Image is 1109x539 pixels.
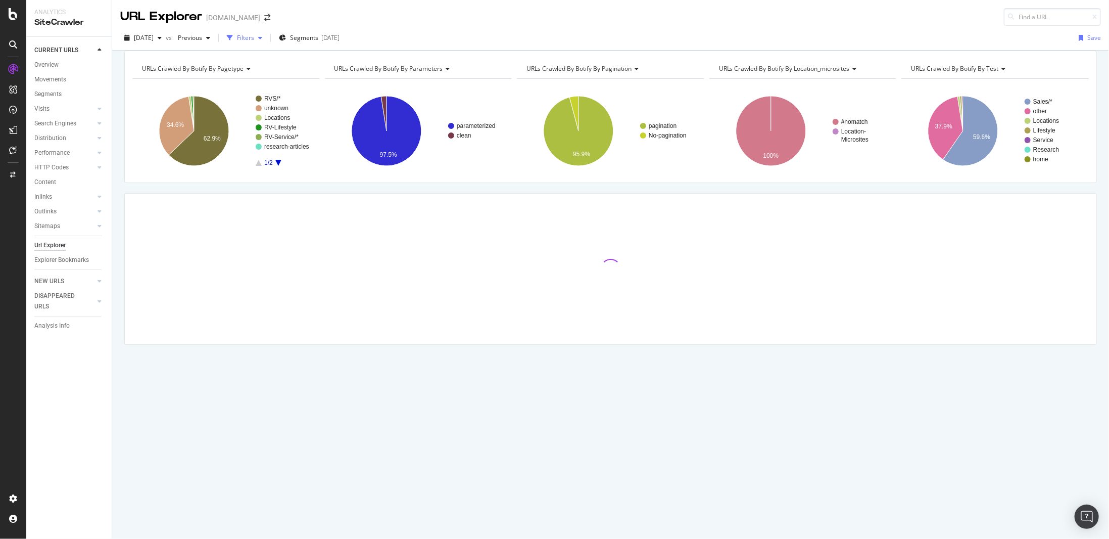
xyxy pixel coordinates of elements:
[34,89,105,100] a: Segments
[34,148,94,158] a: Performance
[763,152,779,159] text: 100%
[34,240,105,251] a: Url Explorer
[204,136,221,143] text: 62.9%
[34,206,57,217] div: Outlinks
[1075,30,1101,46] button: Save
[264,105,288,112] text: unknown
[34,162,69,173] div: HTTP Codes
[719,64,850,73] span: URLs Crawled By Botify By location_microsites
[34,177,105,188] a: Content
[237,33,254,42] div: Filters
[649,122,677,129] text: pagination
[1033,117,1059,124] text: Locations
[841,118,868,125] text: #nomatch
[34,221,60,232] div: Sitemaps
[174,33,202,42] span: Previous
[34,291,85,312] div: DISAPPEARED URLS
[223,30,266,46] button: Filters
[34,104,94,114] a: Visits
[909,61,1080,77] h4: URLs Crawled By Botify By test
[34,45,78,56] div: CURRENT URLS
[34,321,105,331] a: Analysis Info
[1075,505,1099,529] div: Open Intercom Messenger
[573,151,590,158] text: 95.9%
[325,87,512,175] svg: A chart.
[34,177,56,188] div: Content
[334,64,443,73] span: URLs Crawled By Botify By parameters
[264,114,290,121] text: Locations
[134,33,154,42] span: 2025 Sep. 6th
[167,121,184,128] text: 34.6%
[457,122,496,129] text: parameterized
[174,30,214,46] button: Previous
[34,162,94,173] a: HTTP Codes
[34,148,70,158] div: Performance
[34,104,50,114] div: Visits
[120,30,166,46] button: [DATE]
[34,192,94,202] a: Inlinks
[34,240,66,251] div: Url Explorer
[1033,156,1048,163] text: home
[34,221,94,232] a: Sitemaps
[526,64,632,73] span: URLs Crawled By Botify By pagination
[457,132,471,139] text: clean
[1033,127,1055,134] text: Lifestyle
[166,33,174,42] span: vs
[34,89,62,100] div: Segments
[524,61,695,77] h4: URLs Crawled By Botify By pagination
[34,8,104,17] div: Analytics
[206,13,260,23] div: [DOMAIN_NAME]
[1087,33,1101,42] div: Save
[142,64,244,73] span: URLs Crawled By Botify By pagetype
[34,255,105,265] a: Explorer Bookmarks
[34,60,105,70] a: Overview
[841,128,866,135] text: Location-
[34,60,59,70] div: Overview
[34,192,52,202] div: Inlinks
[264,143,309,150] text: research-articles
[517,87,704,175] svg: A chart.
[290,33,318,42] span: Segments
[901,87,1089,175] svg: A chart.
[34,133,66,144] div: Distribution
[911,64,998,73] span: URLs Crawled By Botify By test
[379,151,397,158] text: 97.5%
[34,74,66,85] div: Movements
[275,30,344,46] button: Segments[DATE]
[717,61,888,77] h4: URLs Crawled By Botify By location_microsites
[649,132,687,139] text: No-pagination
[841,136,869,143] text: Microsites
[34,45,94,56] a: CURRENT URLS
[34,74,105,85] a: Movements
[332,61,503,77] h4: URLs Crawled By Botify By parameters
[34,321,70,331] div: Analysis Info
[264,95,281,102] text: RVS/*
[34,255,89,265] div: Explorer Bookmarks
[1033,108,1047,115] text: other
[1033,98,1052,105] text: Sales/*
[1004,8,1101,26] input: Find a URL
[1033,137,1053,144] text: Service
[140,61,311,77] h4: URLs Crawled By Botify By pagetype
[34,276,94,287] a: NEW URLS
[935,123,952,130] text: 37.9%
[709,87,897,175] svg: A chart.
[34,276,64,287] div: NEW URLS
[132,87,320,175] svg: A chart.
[264,133,299,141] text: RV-Service/*
[321,33,340,42] div: [DATE]
[34,291,94,312] a: DISAPPEARED URLS
[34,133,94,144] a: Distribution
[34,118,76,129] div: Search Engines
[974,133,991,141] text: 59.6%
[34,118,94,129] a: Search Engines
[34,17,104,28] div: SiteCrawler
[1033,146,1059,153] text: Research
[264,159,273,166] text: 1/2
[264,124,297,131] text: RV-Lifestyle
